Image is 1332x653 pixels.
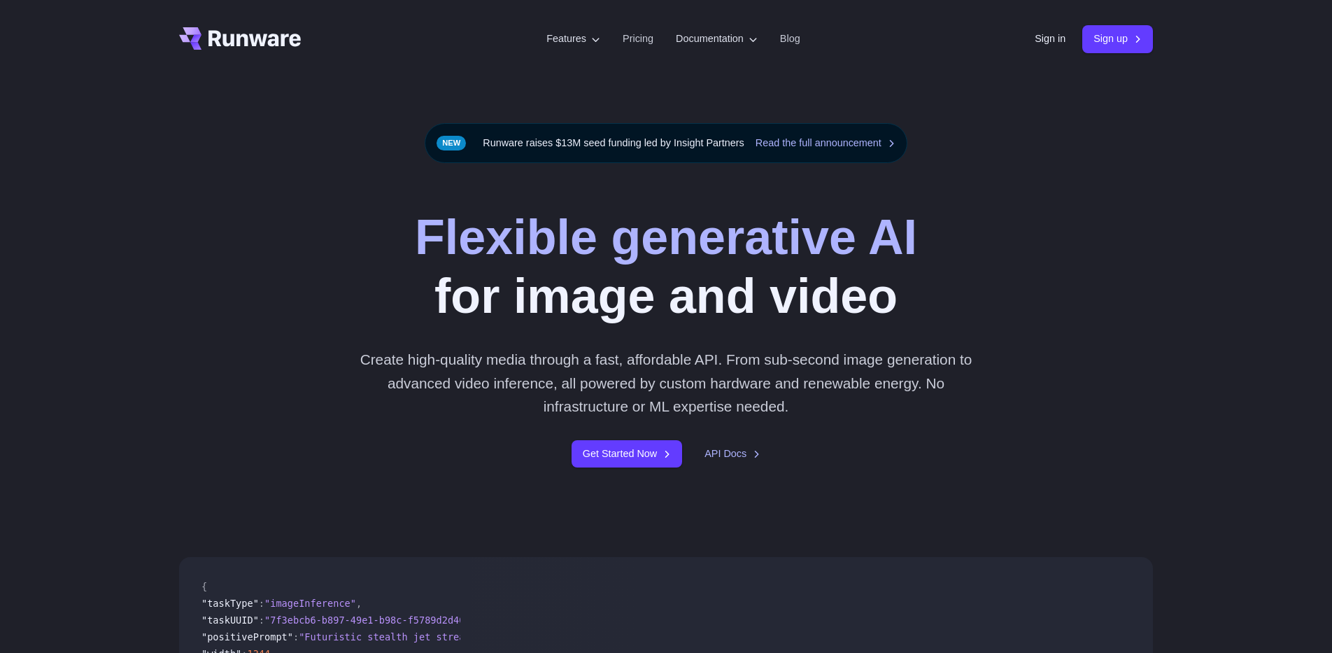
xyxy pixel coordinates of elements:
span: "taskType" [201,598,259,609]
div: Runware raises $13M seed funding led by Insight Partners [425,123,907,163]
a: Sign up [1082,25,1153,52]
label: Features [546,31,600,47]
span: "Futuristic stealth jet streaking through a neon-lit cityscape with glowing purple exhaust" [299,631,820,643]
strong: Flexible generative AI [415,210,917,265]
span: { [201,581,207,592]
a: Get Started Now [572,440,682,468]
a: Read the full announcement [756,135,895,151]
label: Documentation [676,31,758,47]
h1: for image and video [415,208,917,325]
span: "7f3ebcb6-b897-49e1-b98c-f5789d2d40d7" [264,615,482,626]
span: "taskUUID" [201,615,259,626]
span: "positivePrompt" [201,631,293,643]
a: API Docs [704,446,760,462]
p: Create high-quality media through a fast, affordable API. From sub-second image generation to adv... [355,348,978,418]
span: "imageInference" [264,598,356,609]
span: : [259,615,264,626]
a: Pricing [623,31,653,47]
span: : [293,631,299,643]
span: : [259,598,264,609]
a: Go to / [179,27,301,50]
a: Sign in [1035,31,1065,47]
a: Blog [780,31,800,47]
span: , [356,598,362,609]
